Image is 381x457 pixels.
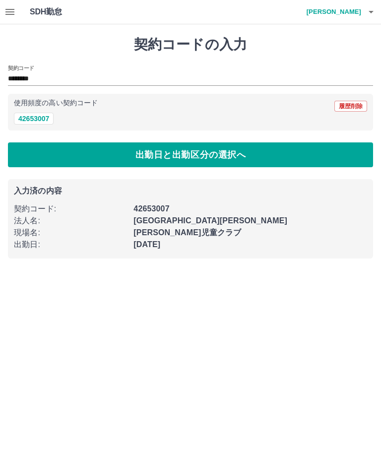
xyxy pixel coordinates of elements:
[8,142,373,167] button: 出勤日と出勤区分の選択へ
[14,113,54,125] button: 42653007
[133,240,160,249] b: [DATE]
[14,187,367,195] p: 入力済の内容
[8,64,34,72] h2: 契約コード
[133,204,169,213] b: 42653007
[14,203,127,215] p: 契約コード :
[14,239,127,251] p: 出勤日 :
[133,216,287,225] b: [GEOGRAPHIC_DATA][PERSON_NAME]
[133,228,241,237] b: [PERSON_NAME]児童クラブ
[14,227,127,239] p: 現場名 :
[14,215,127,227] p: 法人名 :
[334,101,367,112] button: 履歴削除
[14,100,98,107] p: 使用頻度の高い契約コード
[8,36,373,53] h1: 契約コードの入力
